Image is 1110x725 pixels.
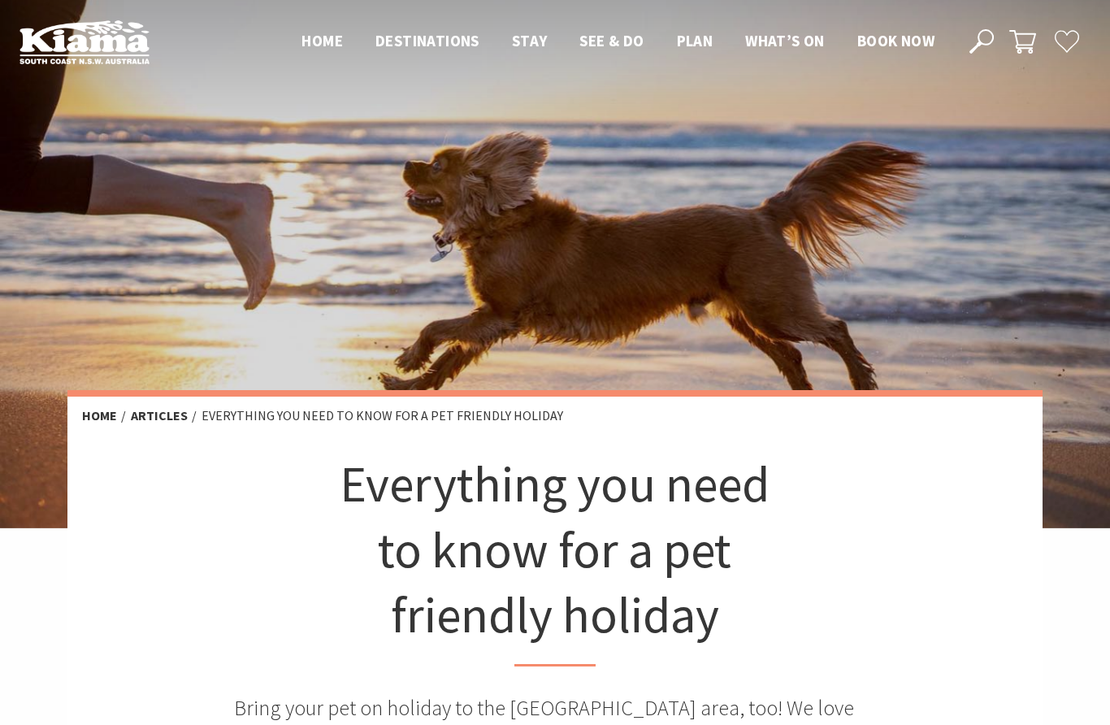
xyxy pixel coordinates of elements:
[314,451,796,666] h1: Everything you need to know for a pet friendly holiday
[677,31,713,50] span: Plan
[20,20,150,64] img: Kiama Logo
[512,31,548,50] span: Stay
[857,31,934,50] span: Book now
[375,31,479,50] span: Destinations
[745,31,825,50] span: What’s On
[82,407,117,424] a: Home
[202,406,563,427] li: Everything you need to know for a pet friendly holiday
[579,31,644,50] span: See & Do
[131,407,188,424] a: Articles
[301,31,343,50] span: Home
[285,28,951,55] nav: Main Menu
